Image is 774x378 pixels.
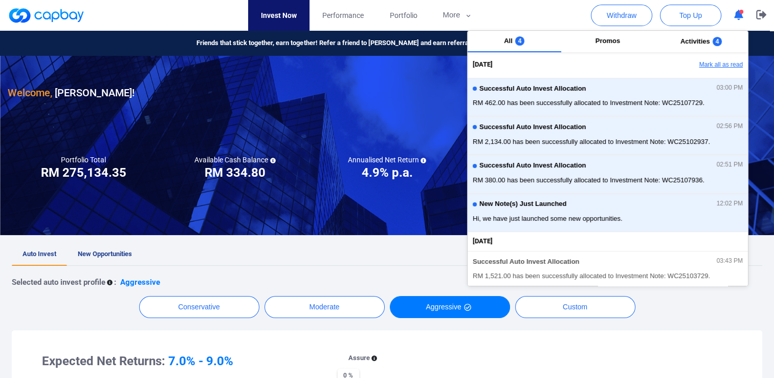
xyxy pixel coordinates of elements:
span: New Note(s) Just Launched [479,200,566,208]
span: Auto Invest [23,250,56,258]
span: 03:00 PM [717,85,743,92]
span: 02:56 PM [717,123,743,130]
h3: [PERSON_NAME] ! [8,85,135,101]
span: New Opportunities [78,250,132,258]
span: Portfolio [389,10,417,21]
span: Top Up [679,10,702,20]
p: : [114,276,116,288]
button: Successful Auto Invest Allocation03:43 PMRM 1,521.00 has been successfully allocated to Investmen... [468,251,748,289]
h3: RM 334.80 [205,164,266,181]
h5: Available Cash Balance [194,155,276,164]
button: Withdraw [591,5,652,26]
span: Successful Auto Invest Allocation [479,123,586,131]
span: [DATE] [473,236,493,247]
span: Activities [680,37,710,45]
span: 02:51 PM [717,161,743,169]
span: 4 [515,36,525,46]
span: Friends that stick together, earn together! Refer a friend to [PERSON_NAME] and earn referral rew... [196,38,512,49]
span: 4 [713,37,722,46]
button: Conservative [139,296,259,318]
span: RM 462.00 has been successfully allocated to Investment Note: WC25107729. [473,98,743,108]
span: Hi, we have just launched some new opportunities. [473,214,743,224]
button: Successful Auto Invest Allocation02:51 PMRM 380.00 has been successfully allocated to Investment ... [468,155,748,193]
h5: Annualised Net Return [347,155,426,164]
span: Performance [322,10,364,21]
h3: Expected Net Returns: [42,353,321,369]
span: Welcome, [8,87,52,99]
span: 12:02 PM [717,200,743,207]
p: Aggressive [120,276,160,288]
span: 7.0% - 9.0% [168,354,233,368]
button: Mark all as read [638,56,748,74]
span: [DATE] [473,59,493,70]
button: New Note(s) Just Launched12:02 PMHi, we have just launched some new opportunities. [468,194,748,232]
button: Aggressive [390,296,510,318]
span: Successful Auto Invest Allocation [473,258,580,266]
button: Custom [515,296,635,318]
button: All4 [468,31,561,52]
span: All [504,37,513,45]
span: RM 380.00 has been successfully allocated to Investment Note: WC25107936. [473,175,743,185]
span: Successful Auto Invest Allocation [479,85,586,93]
span: RM 2,134.00 has been successfully allocated to Investment Note: WC25102937. [473,137,743,147]
p: Assure [348,353,370,364]
button: Top Up [660,5,721,26]
span: Successful Auto Invest Allocation [479,162,586,170]
button: Activities4 [654,31,748,52]
p: Selected auto invest profile [12,276,105,288]
span: 03:43 PM [717,258,743,265]
button: Promos [561,31,655,52]
h3: 4.9% p.a. [361,164,412,181]
span: Promos [595,37,620,45]
span: RM 1,521.00 has been successfully allocated to Investment Note: WC25103729. [473,271,743,281]
h5: Portfolio Total [61,155,106,164]
button: Successful Auto Invest Allocation02:56 PMRM 2,134.00 has been successfully allocated to Investmen... [468,116,748,155]
button: Successful Auto Invest Allocation03:00 PMRM 462.00 has been successfully allocated to Investment ... [468,78,748,116]
h3: RM 275,134.35 [41,164,126,181]
button: Moderate [264,296,385,318]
